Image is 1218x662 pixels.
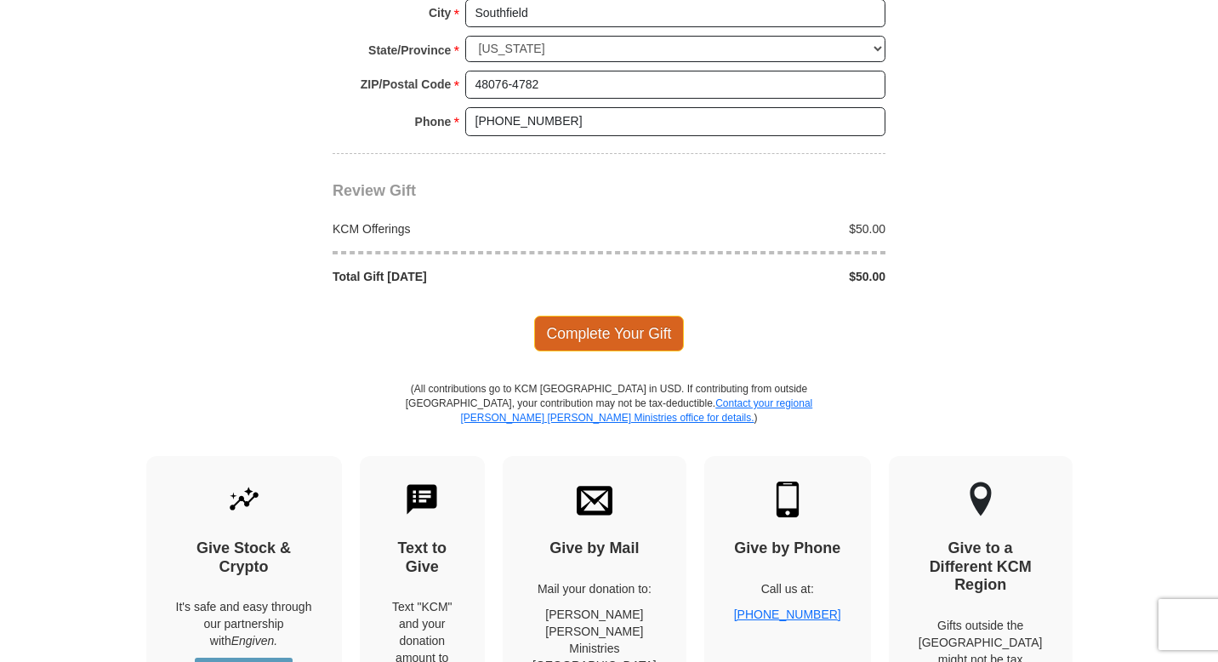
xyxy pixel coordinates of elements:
[577,482,612,517] img: envelope.svg
[324,220,610,237] div: KCM Offerings
[969,482,993,517] img: other-region
[324,268,610,285] div: Total Gift [DATE]
[429,1,451,25] strong: City
[333,182,416,199] span: Review Gift
[226,482,262,517] img: give-by-stock.svg
[734,608,841,621] a: [PHONE_NUMBER]
[405,382,813,456] p: (All contributions go to KCM [GEOGRAPHIC_DATA] in USD. If contributing from outside [GEOGRAPHIC_D...
[734,580,841,597] p: Call us at:
[734,539,841,558] h4: Give by Phone
[609,220,895,237] div: $50.00
[415,110,452,134] strong: Phone
[609,268,895,285] div: $50.00
[919,539,1043,595] h4: Give to a Different KCM Region
[231,634,277,648] i: Engiven.
[534,316,685,351] span: Complete Your Gift
[176,598,312,649] p: It's safe and easy through our partnership with
[404,482,440,517] img: text-to-give.svg
[361,72,452,96] strong: ZIP/Postal Code
[532,539,657,558] h4: Give by Mail
[176,539,312,576] h4: Give Stock & Crypto
[390,539,456,576] h4: Text to Give
[532,580,657,597] p: Mail your donation to:
[770,482,805,517] img: mobile.svg
[368,38,451,62] strong: State/Province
